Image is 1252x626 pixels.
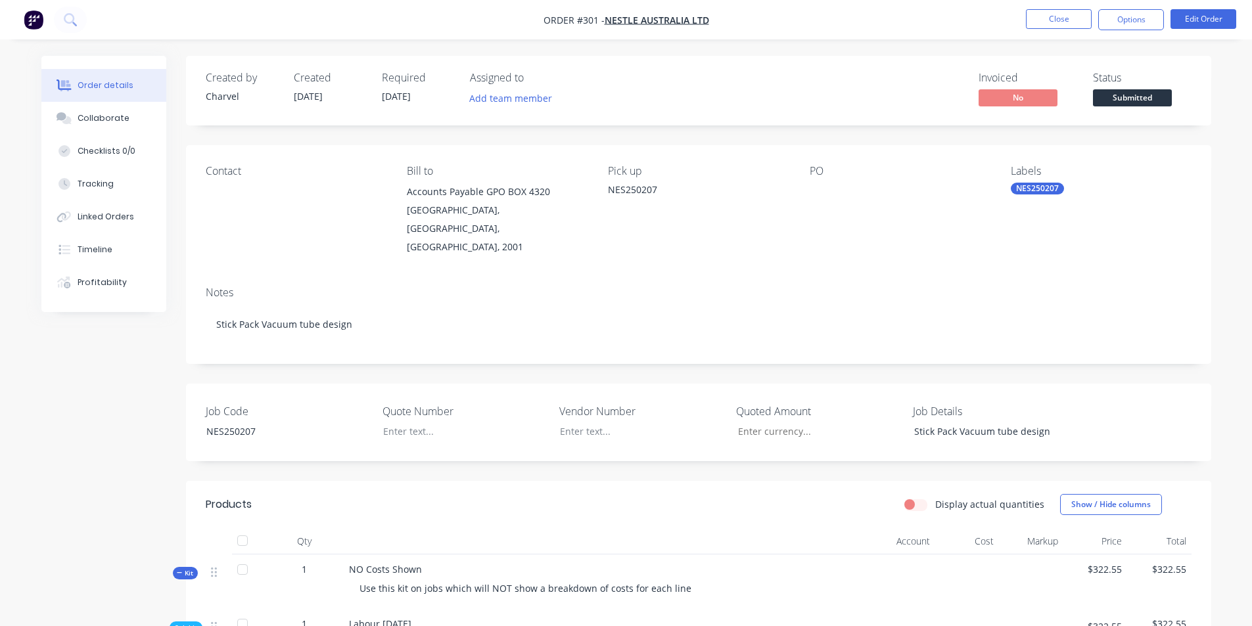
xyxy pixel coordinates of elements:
label: Job Details [913,403,1077,419]
div: Checklists 0/0 [78,145,135,157]
label: Display actual quantities [935,497,1044,511]
div: Stick Pack Vacuum tube design [206,304,1192,344]
button: Show / Hide columns [1060,494,1162,515]
div: Pick up [608,165,788,177]
div: Tracking [78,178,114,190]
div: Status [1093,72,1192,84]
span: 1 [302,562,307,576]
div: Markup [999,528,1063,554]
div: Invoiced [979,72,1077,84]
button: Close [1026,9,1092,29]
button: Add team member [462,89,559,107]
div: Products [206,497,252,512]
div: Labels [1011,165,1191,177]
div: Qty [265,528,344,554]
button: Timeline [41,233,166,266]
a: Nestle Australia Ltd [605,14,709,26]
div: PO [810,165,990,177]
div: Required [382,72,454,84]
img: Factory [24,10,43,30]
div: Timeline [78,244,112,256]
div: Accounts Payable GPO BOX 4320[GEOGRAPHIC_DATA], [GEOGRAPHIC_DATA], [GEOGRAPHIC_DATA], 2001 [407,183,587,256]
input: Enter currency... [727,422,900,441]
span: Use this kit on jobs which will NOT show a breakdown of costs for each line [359,582,691,594]
span: [DATE] [294,90,323,102]
button: Submitted [1093,89,1172,109]
span: $322.55 [1132,562,1186,576]
div: Contact [206,165,386,177]
span: $322.55 [1069,562,1123,576]
div: NES250207 [196,422,360,441]
div: Price [1063,528,1128,554]
span: Kit [177,568,194,578]
div: Linked Orders [78,211,134,223]
label: Job Code [206,403,370,419]
button: Linked Orders [41,200,166,233]
div: NES250207 [608,183,788,196]
button: Add team member [470,89,559,107]
button: Options [1098,9,1164,30]
div: NES250207 [1011,183,1064,194]
div: Kit [173,567,198,579]
span: NO Costs Shown [349,563,422,575]
span: [DATE] [382,90,411,102]
span: Submitted [1093,89,1172,106]
div: Total [1127,528,1192,554]
div: Charvel [206,89,278,103]
div: Account [804,528,935,554]
div: Bill to [407,165,587,177]
button: Profitability [41,266,166,299]
span: Order #301 - [544,14,605,26]
div: Collaborate [78,112,129,124]
div: Created by [206,72,278,84]
div: Accounts Payable GPO BOX 4320 [407,183,587,201]
div: Stick Pack Vacuum tube design [904,422,1068,441]
label: Quoted Amount [736,403,900,419]
label: Quote Number [383,403,547,419]
div: Notes [206,286,1192,299]
div: Assigned to [470,72,601,84]
span: No [979,89,1057,106]
button: Checklists 0/0 [41,135,166,168]
button: Tracking [41,168,166,200]
button: Order details [41,69,166,102]
div: Created [294,72,366,84]
button: Edit Order [1171,9,1236,29]
div: Cost [935,528,1000,554]
div: Order details [78,79,133,91]
div: [GEOGRAPHIC_DATA], [GEOGRAPHIC_DATA], [GEOGRAPHIC_DATA], 2001 [407,201,587,256]
div: Profitability [78,277,127,288]
button: Collaborate [41,102,166,135]
label: Vendor Number [559,403,724,419]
